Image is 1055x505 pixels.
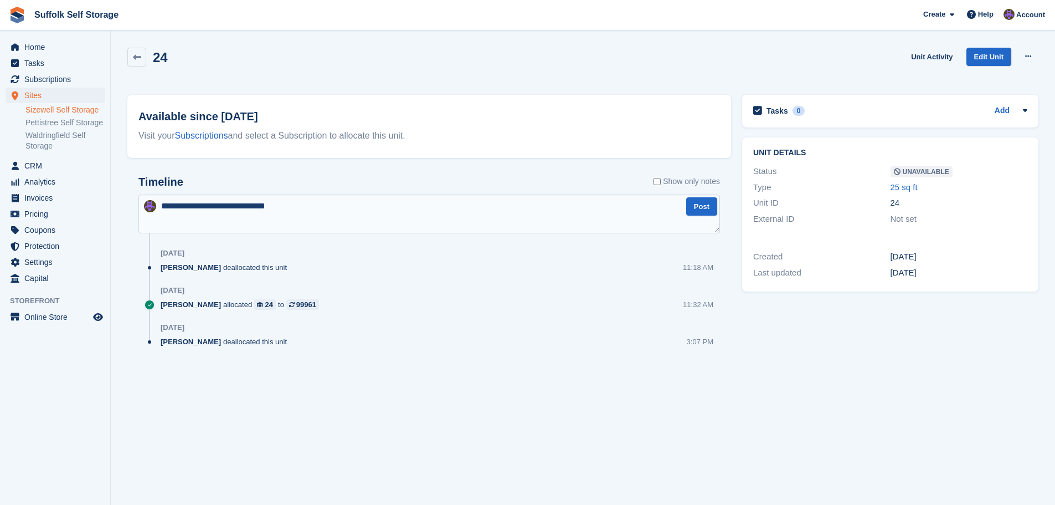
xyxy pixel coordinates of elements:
div: [DATE] [891,267,1027,279]
span: Create [923,9,945,20]
div: Status [753,165,890,178]
span: Pricing [24,206,91,222]
h2: Available since [DATE] [138,108,720,125]
img: Emma [144,200,156,212]
button: Post [686,197,717,216]
a: Subscriptions [175,131,228,140]
div: 11:32 AM [683,299,713,310]
h2: Tasks [766,106,788,116]
a: menu [6,206,105,222]
div: deallocated this unit [161,262,292,273]
a: menu [6,72,105,87]
img: Emma [1003,9,1015,20]
a: menu [6,190,105,206]
a: Add [995,105,1010,118]
span: Account [1016,9,1045,21]
div: Not set [891,213,1027,226]
a: 24 [254,299,276,310]
span: Protection [24,238,91,254]
span: Subscriptions [24,72,91,87]
a: menu [6,254,105,270]
h2: 24 [153,50,168,65]
a: menu [6,271,105,286]
div: 99961 [296,299,316,310]
div: deallocated this unit [161,336,292,347]
div: [DATE] [161,323,184,332]
a: menu [6,158,105,174]
a: menu [6,39,105,55]
div: Created [753,251,890,263]
a: Edit Unit [966,48,1011,66]
a: Preview store [91,310,105,324]
span: Unavailable [891,166,953,177]
input: Show only notes [653,176,661,187]
div: Last updated [753,267,890,279]
a: menu [6,88,105,103]
span: Sites [24,88,91,103]
a: Pettistree Self Storage [25,118,105,128]
span: Home [24,39,91,55]
a: Suffolk Self Storage [30,6,123,24]
div: 3:07 PM [687,336,713,347]
div: Visit your and select a Subscription to allocate this unit. [138,129,720,142]
div: Type [753,181,890,194]
div: [DATE] [161,286,184,295]
div: 24 [891,197,1027,210]
div: 24 [265,299,273,310]
span: Online Store [24,309,91,325]
a: menu [6,238,105,254]
a: 25 sq ft [891,182,918,192]
a: menu [6,309,105,325]
a: Unit Activity [907,48,957,66]
span: Invoices [24,190,91,206]
span: [PERSON_NAME] [161,299,221,310]
span: Analytics [24,174,91,190]
span: [PERSON_NAME] [161,262,221,273]
a: 99961 [286,299,319,310]
span: Settings [24,254,91,270]
h2: Timeline [138,176,183,188]
span: Capital [24,271,91,286]
a: menu [6,222,105,238]
div: External ID [753,213,890,226]
img: stora-icon-8386f47178a22dfd0bd8f6a31ec36ba5ce8667c1dd55bd0f319d3a0aa187defe.svg [9,7,25,23]
span: Help [978,9,994,20]
div: 0 [792,106,805,116]
h2: Unit details [753,149,1027,157]
a: Sizewell Self Storage [25,105,105,115]
span: [PERSON_NAME] [161,336,221,347]
label: Show only notes [653,176,720,187]
a: menu [6,174,105,190]
a: menu [6,55,105,71]
span: Storefront [10,295,110,307]
span: CRM [24,158,91,174]
div: allocated to [161,299,325,310]
div: Unit ID [753,197,890,210]
span: Coupons [24,222,91,238]
a: Waldringfield Self Storage [25,130,105,151]
div: [DATE] [161,249,184,258]
div: 11:18 AM [683,262,713,273]
span: Tasks [24,55,91,71]
div: [DATE] [891,251,1027,263]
